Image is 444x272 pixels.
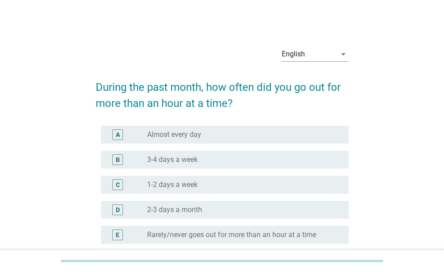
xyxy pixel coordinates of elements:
[147,205,202,214] label: 2-3 days a month
[338,49,349,59] i: arrow_drop_down
[116,230,119,239] div: E
[147,130,201,139] label: Almost every day
[147,155,198,164] label: 3-4 days a week
[96,70,349,111] h2: During the past month, how often did you go out for more than an hour at a time?
[147,230,316,239] label: Rarely/never goes out for more than an hour at a time
[147,180,198,189] label: 1-2 days a week
[116,130,120,139] div: A
[116,205,120,214] div: D
[116,155,120,164] div: B
[282,50,305,58] div: English
[116,180,120,189] div: C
